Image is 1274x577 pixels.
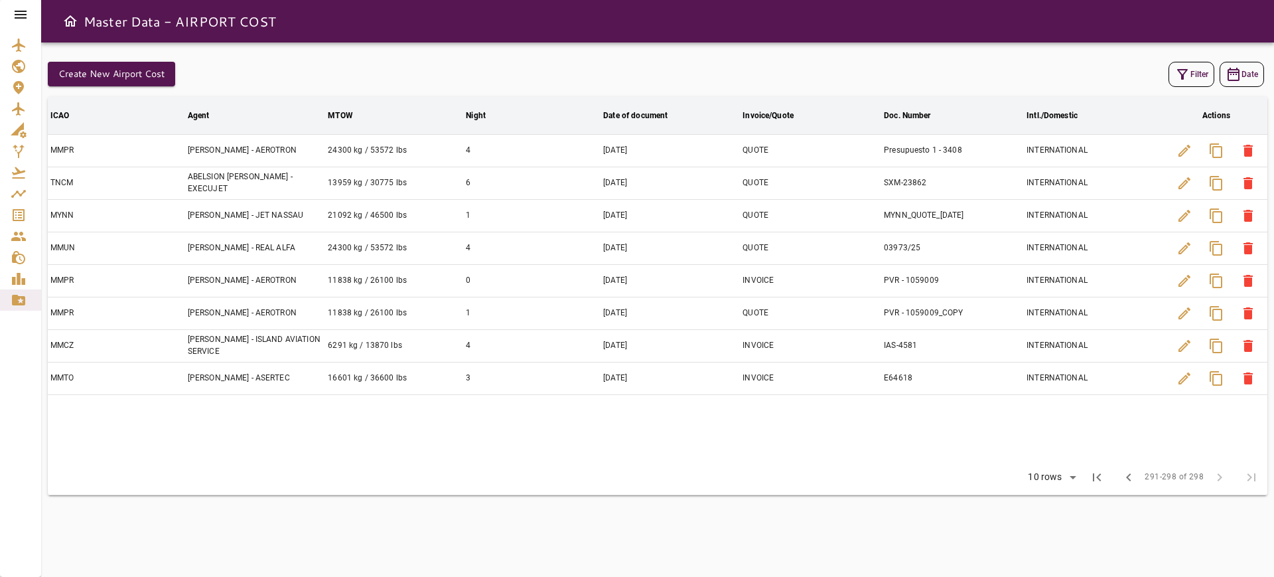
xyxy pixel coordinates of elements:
td: [PERSON_NAME] - ISLAND AVIATION SERVICE [185,329,326,362]
td: MMCZ [48,329,185,362]
td: QUOTE [740,199,881,232]
td: [DATE] [601,362,740,394]
span: Last Page [1236,461,1267,493]
td: INVOICE [740,362,881,394]
button: Edit [1168,232,1200,264]
td: INVOICE [740,264,881,297]
span: Next Page [1204,461,1236,493]
button: Copy [1200,135,1232,167]
td: QUOTE [740,232,881,264]
td: 0 [463,264,601,297]
td: [DATE] [601,232,740,264]
td: TNCM [48,167,185,199]
td: QUOTE [740,134,881,167]
td: 3 [463,362,601,394]
div: 10 rows [1025,471,1065,483]
span: first_page [1089,469,1105,485]
span: Agent [188,108,227,124]
button: Open drawer [57,8,84,35]
td: 1 [463,297,601,329]
button: Delete [1232,363,1264,394]
td: 11838 kg / 26100 lbs [325,297,463,329]
td: MMPR [48,264,185,297]
button: Copy [1200,363,1232,394]
td: MYNN_QUOTE_[DATE] [881,199,1024,232]
td: [PERSON_NAME] - JET NASSAU [185,199,326,232]
span: delete [1240,240,1256,256]
button: Copy [1200,232,1232,264]
td: INTERNATIONAL [1024,134,1165,167]
span: delete [1240,175,1256,191]
td: 24300 kg / 53572 lbs [325,134,463,167]
button: Delete [1232,232,1264,264]
div: ICAO [50,108,70,124]
button: Edit [1168,200,1200,232]
button: Copy [1200,167,1232,199]
div: Doc. Number [884,108,930,124]
td: [DATE] [601,264,740,297]
div: Intl./Domestic [1026,108,1078,124]
h6: Master Data - AIRPORT COST [84,11,276,32]
button: Delete [1232,330,1264,362]
button: Copy [1200,297,1232,329]
td: SXM-23862 [881,167,1024,199]
td: [PERSON_NAME] - AEROTRON [185,134,326,167]
span: delete [1240,273,1256,289]
button: Delete [1232,265,1264,297]
td: [DATE] [601,167,740,199]
button: Edit [1168,167,1200,199]
td: [PERSON_NAME] - AEROTRON [185,264,326,297]
td: 03973/25 [881,232,1024,264]
td: MMTO [48,362,185,394]
span: chevron_left [1121,469,1137,485]
button: Create New Airport Cost [48,62,175,86]
div: Night [466,108,486,124]
button: Filter [1168,62,1214,87]
td: 6291 kg / 13870 lbs [325,329,463,362]
td: MYNN [48,199,185,232]
span: First Page [1081,461,1113,493]
td: [DATE] [601,329,740,362]
span: Doc. Number [884,108,948,124]
div: MTOW [328,108,353,124]
td: 1 [463,199,601,232]
td: INTERNATIONAL [1024,362,1165,394]
button: Delete [1232,167,1264,199]
td: 21092 kg / 46500 lbs [325,199,463,232]
td: MMPR [48,297,185,329]
td: INTERNATIONAL [1024,264,1165,297]
button: Copy [1200,265,1232,297]
td: ABELSION [PERSON_NAME] - EXECUJET [185,167,326,199]
span: delete [1240,305,1256,321]
div: Agent [188,108,210,124]
button: Delete [1232,135,1264,167]
button: Edit [1168,135,1200,167]
td: INTERNATIONAL [1024,199,1165,232]
td: MMUN [48,232,185,264]
button: Copy [1200,200,1232,232]
td: [PERSON_NAME] - REAL ALFA [185,232,326,264]
div: Invoice/Quote [743,108,794,124]
td: 16601 kg / 36600 lbs [325,362,463,394]
button: Date [1220,62,1264,87]
td: 24300 kg / 53572 lbs [325,232,463,264]
td: PVR - 1059009 [881,264,1024,297]
td: [PERSON_NAME] - ASERTEC [185,362,326,394]
button: Edit [1168,363,1200,394]
div: Date of document [603,108,668,124]
td: 6 [463,167,601,199]
td: QUOTE [740,297,881,329]
span: ICAO [50,108,87,124]
td: MMPR [48,134,185,167]
span: delete [1240,338,1256,354]
button: Delete [1232,297,1264,329]
span: Previous Page [1113,461,1145,493]
button: Edit [1168,297,1200,329]
td: Presupuesto 1 - 3408 [881,134,1024,167]
td: 4 [463,134,601,167]
td: [PERSON_NAME] - AEROTRON [185,297,326,329]
td: [DATE] [601,297,740,329]
button: Edit [1168,265,1200,297]
td: [DATE] [601,199,740,232]
span: Date of document [603,108,685,124]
